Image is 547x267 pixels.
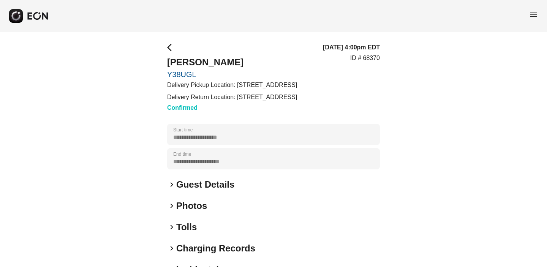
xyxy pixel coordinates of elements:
[167,70,297,79] a: Y38UGL
[167,180,176,189] span: keyboard_arrow_right
[176,200,207,212] h2: Photos
[176,242,255,254] h2: Charging Records
[167,103,297,112] h3: Confirmed
[176,179,234,191] h2: Guest Details
[350,54,380,63] p: ID # 68370
[167,56,297,68] h2: [PERSON_NAME]
[176,221,197,233] h2: Tolls
[323,43,380,52] h3: [DATE] 4:00pm EDT
[167,93,297,102] p: Delivery Return Location: [STREET_ADDRESS]
[529,10,538,19] span: menu
[167,223,176,232] span: keyboard_arrow_right
[167,81,297,90] p: Delivery Pickup Location: [STREET_ADDRESS]
[167,201,176,210] span: keyboard_arrow_right
[167,244,176,253] span: keyboard_arrow_right
[167,43,176,52] span: arrow_back_ios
